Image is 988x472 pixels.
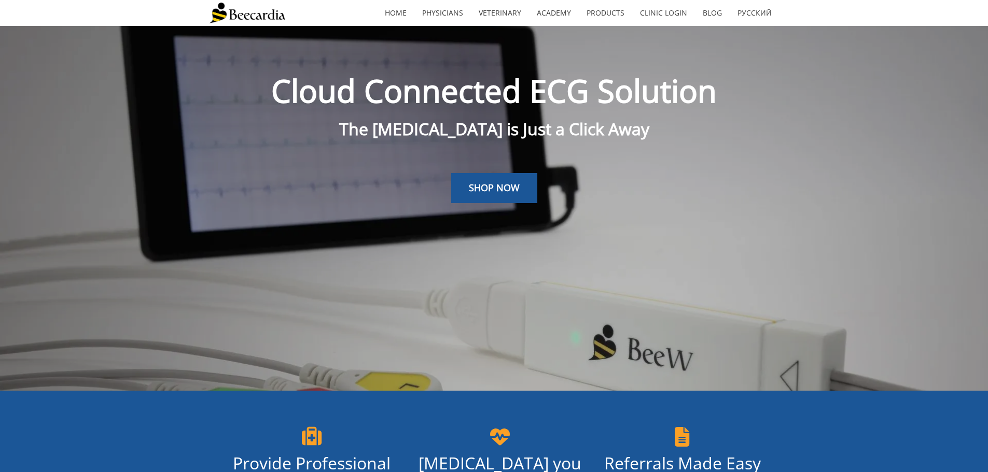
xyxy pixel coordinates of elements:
[632,1,695,25] a: Clinic Login
[339,118,649,140] span: The [MEDICAL_DATA] is Just a Click Away
[471,1,529,25] a: Veterinary
[414,1,471,25] a: Physicians
[695,1,730,25] a: Blog
[469,181,520,194] span: SHOP NOW
[209,3,285,23] img: Beecardia
[377,1,414,25] a: home
[529,1,579,25] a: Academy
[451,173,537,203] a: SHOP NOW
[579,1,632,25] a: Products
[271,69,717,112] span: Cloud Connected ECG Solution
[730,1,780,25] a: Русский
